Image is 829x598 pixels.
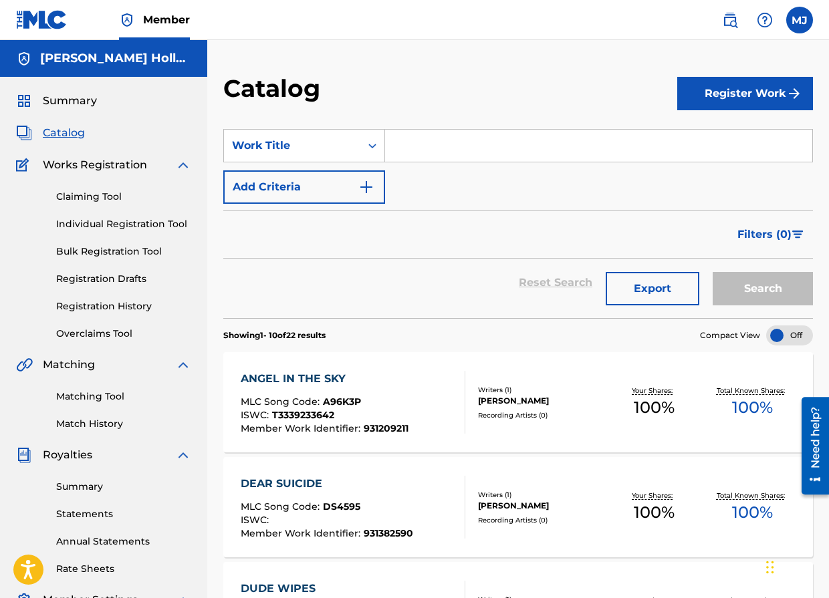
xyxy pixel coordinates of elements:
[16,93,32,109] img: Summary
[792,231,804,239] img: filter
[634,500,675,525] span: 100 %
[364,422,408,434] span: 931209211
[16,93,97,109] a: SummarySummary
[478,515,605,525] div: Recording Artists ( 0 )
[16,125,85,141] a: CatalogCatalog
[56,562,191,576] a: Rate Sheets
[677,77,813,110] button: Register Work
[56,480,191,494] a: Summary
[737,227,792,243] span: Filters ( 0 )
[16,10,68,29] img: MLC Logo
[786,7,813,33] div: User Menu
[43,357,95,373] span: Matching
[175,357,191,373] img: expand
[175,447,191,463] img: expand
[632,386,676,396] p: Your Shares:
[323,396,361,408] span: A96K3P
[119,12,135,28] img: Top Rightsholder
[43,157,147,173] span: Works Registration
[732,500,773,525] span: 100 %
[272,409,334,421] span: T3339233642
[143,12,190,27] span: Member
[43,447,92,463] span: Royalties
[634,396,675,420] span: 100 %
[241,371,408,387] div: ANGEL IN THE SKY
[364,527,413,539] span: 931382590
[358,179,374,195] img: 9d2ae6d4665cec9f34b9.svg
[606,272,699,305] button: Export
[43,93,97,109] span: Summary
[323,500,360,512] span: DS4595
[175,157,191,173] img: expand
[241,476,413,492] div: DEAR SUICIDE
[241,527,364,539] span: Member Work Identifier :
[766,547,774,587] div: Drag
[43,125,85,141] span: Catalog
[751,7,778,33] div: Help
[40,51,191,66] h5: Michael Jamell HollywoodPkr
[241,581,411,597] div: DUDE WIPES
[56,390,191,404] a: Matching Tool
[56,272,191,286] a: Registration Drafts
[56,245,191,259] a: Bulk Registration Tool
[241,514,272,526] span: ISWC :
[241,422,364,434] span: Member Work Identifier :
[478,395,605,407] div: [PERSON_NAME]
[56,327,191,341] a: Overclaims Tool
[478,500,605,512] div: [PERSON_NAME]
[16,357,33,373] img: Matching
[56,417,191,431] a: Match History
[56,535,191,549] a: Annual Statements
[722,12,738,28] img: search
[56,217,191,231] a: Individual Registration Tool
[757,12,773,28] img: help
[16,447,32,463] img: Royalties
[223,129,813,318] form: Search Form
[632,490,676,500] p: Your Shares:
[478,490,605,500] div: Writers ( 1 )
[241,409,272,421] span: ISWC :
[223,329,326,341] p: Showing 1 - 10 of 22 results
[762,534,829,598] iframe: Chat Widget
[223,457,813,557] a: DEAR SUICIDEMLC Song Code:DS4595ISWC:Member Work Identifier:931382590Writers (1)[PERSON_NAME]Reco...
[241,500,323,512] span: MLC Song Code :
[16,157,33,173] img: Works Registration
[786,86,802,102] img: f7272a7cc735f4ea7f67.svg
[223,73,327,104] h2: Catalog
[717,490,788,500] p: Total Known Shares:
[717,386,788,396] p: Total Known Shares:
[16,51,32,67] img: Accounts
[56,190,191,204] a: Claiming Tool
[232,138,352,154] div: Work Title
[717,7,743,33] a: Public Search
[56,507,191,521] a: Statements
[792,392,829,500] iframe: Resource Center
[700,329,760,341] span: Compact View
[223,352,813,452] a: ANGEL IN THE SKYMLC Song Code:A96K3PISWC:T3339233642Member Work Identifier:931209211Writers (1)[P...
[223,170,385,204] button: Add Criteria
[478,385,605,395] div: Writers ( 1 )
[241,396,323,408] span: MLC Song Code :
[732,396,773,420] span: 100 %
[478,410,605,420] div: Recording Artists ( 0 )
[56,299,191,313] a: Registration History
[16,125,32,141] img: Catalog
[729,218,813,251] button: Filters (0)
